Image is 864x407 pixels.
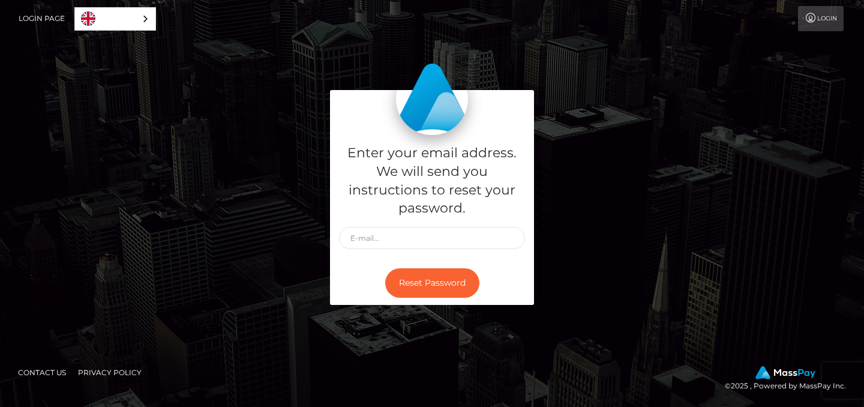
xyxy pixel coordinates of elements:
[74,7,156,31] div: Language
[75,8,155,30] a: English
[396,63,468,135] img: MassPay Login
[13,363,71,382] a: Contact Us
[74,7,156,31] aside: Language selected: English
[339,144,525,218] h5: Enter your email address. We will send you instructions to reset your password.
[725,366,855,393] div: © 2025 , Powered by MassPay Inc.
[339,227,525,249] input: E-mail...
[385,268,479,298] button: Reset Password
[73,363,146,382] a: Privacy Policy
[755,366,815,379] img: MassPay
[798,6,844,31] a: Login
[19,6,65,31] a: Login Page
